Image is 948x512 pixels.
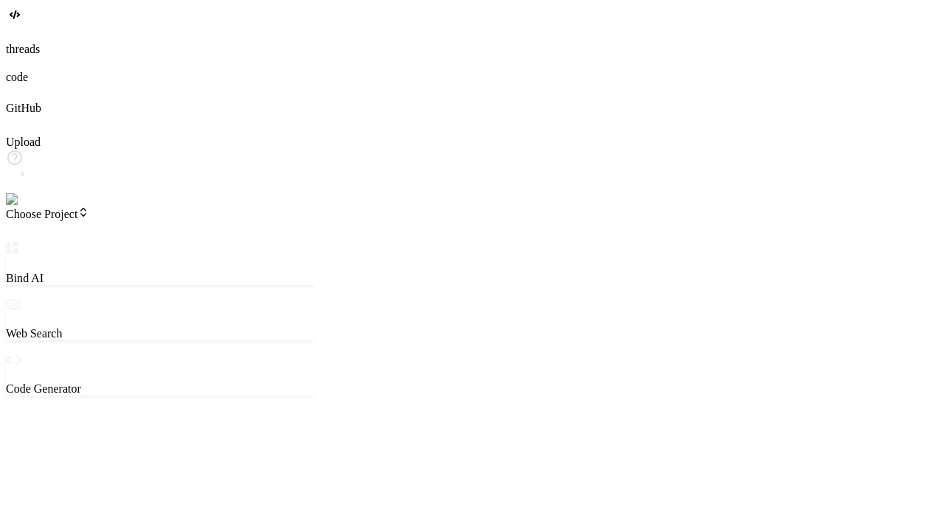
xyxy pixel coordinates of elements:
[6,272,315,285] p: Bind AI
[6,382,315,396] p: Code Generator
[6,327,315,340] p: Web Search
[6,71,28,83] label: code
[6,136,41,148] label: Upload
[6,102,41,114] label: GitHub
[6,43,40,55] label: threads
[6,208,89,220] span: Choose Project
[6,193,54,206] img: settings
